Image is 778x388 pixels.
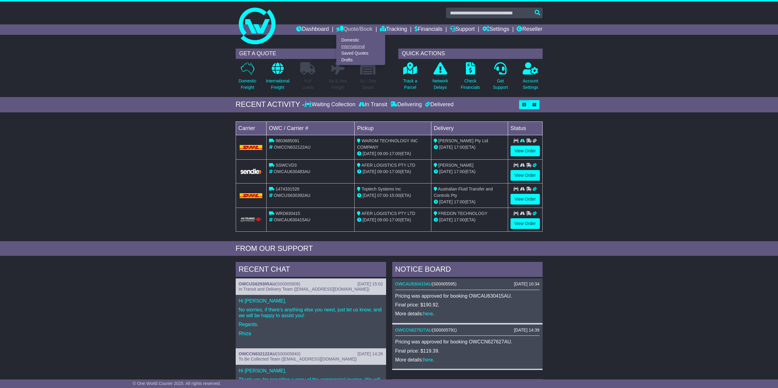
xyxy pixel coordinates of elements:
div: - (ETA) [357,192,429,199]
p: Final price: $119.39. [395,348,540,354]
div: Quote/Book [336,35,385,65]
p: Rhiza [239,331,383,336]
span: 17:00 [454,169,465,174]
div: - (ETA) [357,169,429,175]
a: View Order [511,146,540,156]
span: 17:00 [454,145,465,150]
a: NetworkDelays [432,62,448,94]
a: Track aParcel [403,62,418,94]
div: In Transit [357,101,389,108]
a: Drafts [337,56,385,63]
a: Financials [415,24,442,35]
a: Tracking [380,24,407,35]
span: 1474331526 [275,187,299,191]
span: OWCAU630483AU [274,169,310,174]
span: [DATE] [363,217,376,222]
p: Network Delays [432,78,448,91]
span: Toptech Systems Inc [362,187,401,191]
span: WRD630415 [275,211,300,216]
p: Pricing was approved for booking OWCAU630415AU. [395,293,540,299]
div: ( ) [239,351,383,357]
span: S00005840 [277,351,299,356]
span: [DATE] [439,217,453,222]
span: S00005595 [433,281,455,286]
span: OWCAU630415AU [274,217,310,222]
div: ( ) [395,328,540,333]
span: 09:00 [377,217,388,222]
a: Saved Quotes [337,50,385,57]
div: [DATE] 15:02 [357,281,383,287]
span: 09:00 [377,169,388,174]
a: View Order [511,170,540,181]
td: Status [508,121,542,135]
p: Account Settings [523,78,538,91]
td: OWC / Carrier # [266,121,355,135]
span: [DATE] [363,193,376,198]
span: OWCCN632122AU [274,145,311,150]
div: FROM OUR SUPPORT [236,244,543,253]
td: Carrier [236,121,266,135]
a: View Order [511,194,540,205]
div: ( ) [239,281,383,287]
span: SSWCVD3 [275,163,297,168]
p: Air / Sea Depot [360,78,376,91]
span: S00005808 [277,281,299,286]
span: © One World Courier 2025. All rights reserved. [133,381,221,386]
a: Dashboard [296,24,329,35]
span: S00005791 [433,328,455,332]
span: Australian Fluid Transfer and Controls Pty [434,187,493,198]
p: More details: . [395,357,540,363]
p: Get Support [493,78,508,91]
span: AFER LOGISTICS PTY LTD [361,163,415,168]
div: [DATE] 14:26 [357,351,383,357]
a: Reseller [517,24,542,35]
p: Domestic Freight [238,78,256,91]
div: (ETA) [434,169,505,175]
p: No worries, if there’s anything else you need, just let us know, and we will be happy to assist you! [239,307,383,318]
span: 09:00 [377,151,388,156]
p: Hi [PERSON_NAME], [239,368,383,374]
img: HiTrans.png [240,217,263,223]
span: [DATE] [363,169,376,174]
a: Settings [482,24,509,35]
td: Delivery [431,121,508,135]
img: DHL.png [240,193,263,198]
span: 15:00 [389,193,400,198]
a: Domestic [337,37,385,43]
span: [PERSON_NAME] [438,163,474,168]
span: [DATE] [439,169,453,174]
span: To Be Collected Team ([EMAIL_ADDRESS][DOMAIN_NAME]) [239,357,357,361]
span: AFER LOGISTICS PTY LTD [361,211,415,216]
span: 17:00 [454,217,465,222]
span: [DATE] [439,145,453,150]
a: here [423,311,433,316]
p: Air & Sea Freight [329,78,347,91]
p: More details: . [395,311,540,317]
div: [DATE] 14:39 [514,328,539,333]
a: OWCAU630415AU [395,281,432,286]
div: RECENT CHAT [236,262,386,278]
span: 17:00 [389,151,400,156]
div: Waiting Collection [304,101,357,108]
a: View Order [511,218,540,229]
div: - (ETA) [357,217,429,223]
a: Quote/Book [336,24,372,35]
div: GET A QUOTE [236,49,380,59]
a: OWCUS629305AU [239,281,276,286]
a: OWCCN627627AU [395,328,432,332]
a: AccountSettings [522,62,539,94]
div: Delivered [423,101,454,108]
span: OWCUS630392AU [274,193,310,198]
span: 17:00 [389,169,400,174]
div: ( ) [395,281,540,287]
div: (ETA) [434,217,505,223]
p: Hi [PERSON_NAME], [239,298,383,304]
td: Pickup [355,121,431,135]
span: 17:00 [454,199,465,204]
a: International [337,43,385,50]
div: [DATE] 10:34 [514,281,539,287]
div: NOTICE BOARD [392,262,543,278]
a: Support [450,24,475,35]
span: WAROM TECHNOLOGY INC COMPANY [357,138,418,150]
span: 17:00 [389,217,400,222]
